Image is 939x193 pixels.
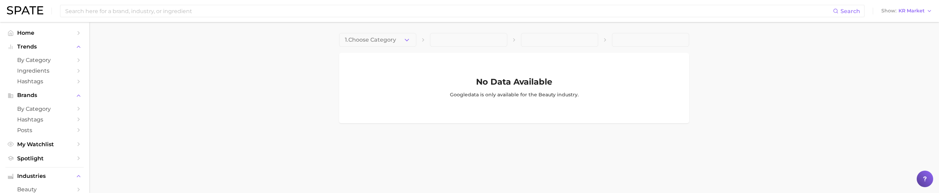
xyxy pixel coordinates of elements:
button: 1.Choose Category [339,33,416,47]
button: Brands [5,90,84,100]
a: Hashtags [5,114,84,125]
span: 1. Choose Category [345,37,396,43]
span: Home [17,30,72,36]
input: Search here for a brand, industry, or ingredient [65,5,833,17]
span: Trends [17,44,72,50]
a: Hashtags [5,76,84,87]
p: Google data is only available for the industr y . [450,91,579,98]
a: Home [5,28,84,38]
a: Spotlight [5,153,84,164]
img: SPATE [7,6,43,14]
span: Hashtags [17,116,72,123]
span: KR Market [899,9,925,13]
span: My Watchlist [17,141,72,148]
span: by Category [17,57,72,63]
span: Spotlight [17,155,72,162]
a: My Watchlist [5,139,84,150]
span: Ingredients [17,67,72,74]
button: Trends [5,42,84,52]
span: Search [841,8,860,14]
span: beauty [538,92,556,98]
span: Industries [17,173,72,179]
span: by Category [17,106,72,112]
span: Hashtags [17,78,72,85]
span: beauty [17,186,72,193]
span: Show [881,9,896,13]
a: by Category [5,104,84,114]
button: ShowKR Market [880,7,934,15]
h1: No Data Available [476,78,552,86]
a: Posts [5,125,84,136]
button: Industries [5,171,84,181]
a: by Category [5,55,84,65]
span: Posts [17,127,72,133]
span: Brands [17,92,72,98]
a: Ingredients [5,65,84,76]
